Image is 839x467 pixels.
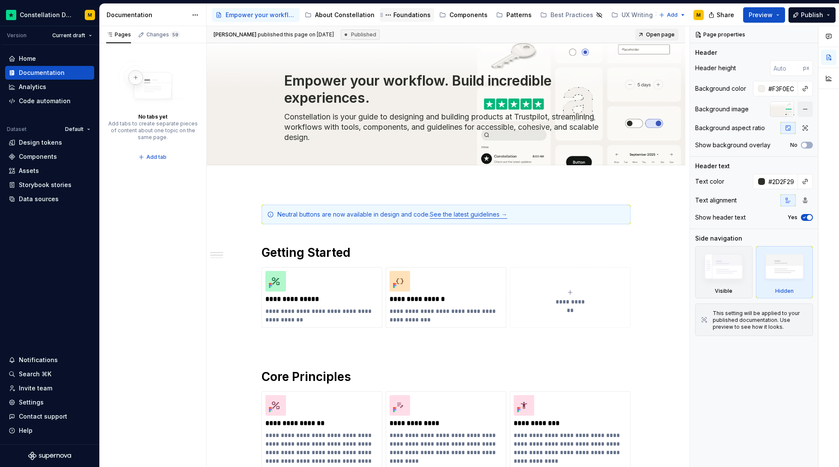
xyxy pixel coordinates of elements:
div: Background color [695,84,746,93]
img: 1819c197-0db7-46be-a599-a7e77339f44b.png [265,395,286,416]
button: Current draft [48,30,96,42]
a: Data sources [5,192,94,206]
a: About Constellation [301,8,378,22]
div: Version [7,32,27,39]
div: Assets [19,167,39,175]
div: Hidden [775,288,794,294]
a: Open page [635,29,678,41]
a: See the latest guidelines → [430,211,507,218]
span: Add [667,12,678,18]
span: [PERSON_NAME] [214,31,256,38]
div: Show header text [695,213,746,222]
span: Preview [749,11,773,19]
div: Visible [715,288,732,294]
div: Constellation Design System [20,11,74,19]
div: About Constellation [315,11,375,19]
a: Empower your workflow. Build incredible experiences. [212,8,300,22]
span: Current draft [52,32,85,39]
div: Header text [695,162,730,170]
div: This setting will be applied to your published documentation. Use preview to see how it looks. [713,310,807,330]
button: Constellation Design SystemM [2,6,98,24]
div: Help [19,426,33,435]
div: Data sources [19,195,59,203]
button: Add tab [136,151,170,163]
div: Search ⌘K [19,370,51,378]
div: Documentation [107,11,187,19]
span: published this page on [DATE] [214,31,334,38]
a: Best Practices [537,8,606,22]
div: Header [695,48,717,57]
label: No [790,142,797,149]
img: d8a3d6af-f155-462d-86ce-7a48d3dde779.png [390,395,410,416]
img: 885df3dc-8264-40db-8591-71731655a8a7.png [390,271,410,292]
div: Design tokens [19,138,62,147]
img: f28b4c81-f7ba-4792-a5ee-f558b49eaf88.png [265,271,286,292]
div: Foundations [393,11,431,19]
img: d602db7a-5e75-4dfe-a0a4-4b8163c7bad2.png [6,10,16,20]
div: UX Writing [622,11,653,19]
p: px [803,65,809,71]
div: Text color [695,177,724,186]
input: Auto [765,81,798,96]
button: Publish [788,7,836,23]
div: Show background overlay [695,141,771,149]
a: Storybook stories [5,178,94,192]
div: Patterns [506,11,532,19]
div: M [696,12,701,18]
a: Home [5,52,94,65]
textarea: Constellation is your guide to designing and building products at Trustpilot, streamlining workfl... [283,110,606,144]
div: Header height [695,64,736,72]
div: Storybook stories [19,181,71,189]
div: Home [19,54,36,63]
input: Auto [770,60,803,76]
a: Components [436,8,491,22]
div: Components [449,11,488,19]
button: Add [656,9,688,21]
span: Share [717,11,734,19]
div: No tabs yet [138,113,167,120]
div: Code automation [19,97,71,105]
a: Assets [5,164,94,178]
textarea: Empower your workflow. Build incredible experiences. [283,71,606,108]
button: Help [5,424,94,437]
a: Documentation [5,66,94,80]
span: Open page [646,31,675,38]
div: Contact support [19,412,67,421]
div: Text alignment [695,196,737,205]
img: 977f9afc-2dd4-45f4-9a6c-fd289c6bb46d.png [514,395,534,416]
div: Hidden [756,246,813,298]
a: Code automation [5,94,94,108]
a: Invite team [5,381,94,395]
div: Settings [19,398,44,407]
span: 59 [171,31,180,38]
a: Supernova Logo [28,452,71,460]
span: Add tab [146,154,167,161]
a: Design tokens [5,136,94,149]
button: Share [704,7,740,23]
div: Published [341,30,380,40]
button: Preview [743,7,785,23]
div: Background aspect ratio [695,124,765,132]
button: Notifications [5,353,94,367]
button: Search ⌘K [5,367,94,381]
div: Notifications [19,356,58,364]
div: M [88,12,92,18]
a: Patterns [493,8,535,22]
div: Changes [146,31,180,38]
a: UX Writing [608,8,666,22]
div: Components [19,152,57,161]
label: Yes [788,214,797,221]
div: Analytics [19,83,46,91]
h1: Getting Started [262,245,631,260]
div: Background image [695,105,749,113]
a: Components [5,150,94,164]
div: Invite team [19,384,52,393]
div: Side navigation [695,234,742,243]
a: Settings [5,396,94,409]
input: Auto [765,174,798,189]
span: Publish [801,11,823,19]
button: Default [61,123,94,135]
div: Documentation [19,68,65,77]
div: Empower your workflow. Build incredible experiences. [226,11,296,19]
div: Add tabs to create separate pieces of content about one topic on the same page. [108,120,198,141]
